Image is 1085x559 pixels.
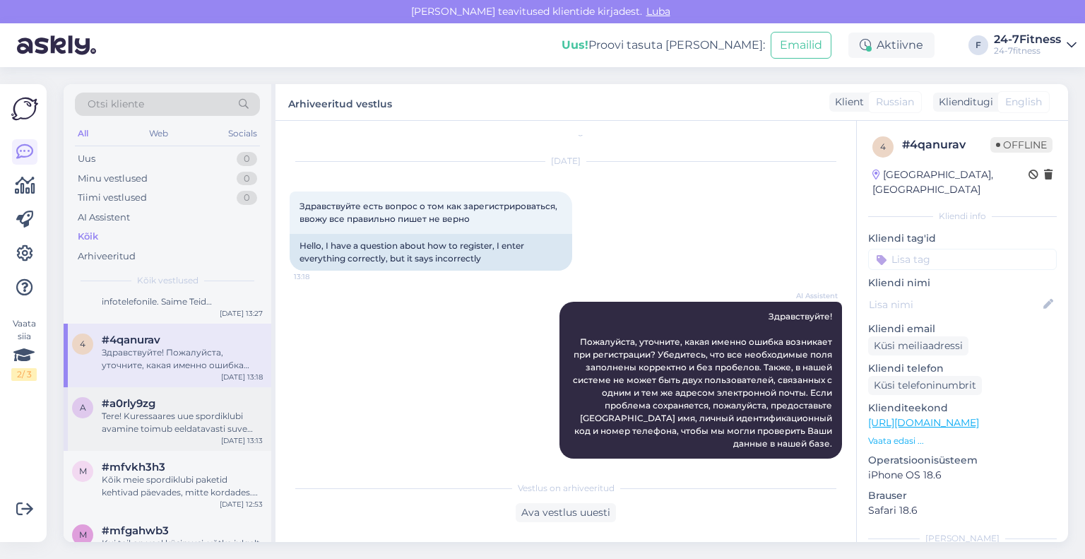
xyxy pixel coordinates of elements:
[868,210,1057,223] div: Kliendi info
[88,97,144,112] span: Otsi kliente
[75,124,91,143] div: All
[137,274,198,287] span: Kõik vestlused
[78,211,130,225] div: AI Assistent
[868,361,1057,376] p: Kliendi telefon
[994,45,1061,57] div: 24-7fitness
[876,95,914,110] span: Russian
[994,34,1077,57] a: 24-7Fitness24-7fitness
[1005,95,1042,110] span: English
[221,435,263,446] div: [DATE] 13:13
[11,95,38,122] img: Askly Logo
[785,290,838,301] span: AI Assistent
[78,249,136,264] div: Arhiveeritud
[225,124,260,143] div: Socials
[290,155,842,167] div: [DATE]
[562,38,588,52] b: Uus!
[102,524,169,537] span: #mfgahwb3
[902,136,990,153] div: # 4qanurav
[300,201,559,224] span: Здравствуйте есть вопрос о том как зарегистрироваться, ввожу все правильно пишет не верно
[290,234,572,271] div: Hello, I have a question about how to register, I enter everything correctly, but it says incorre...
[868,322,1057,336] p: Kliendi email
[80,339,85,349] span: 4
[868,249,1057,270] input: Lisa tag
[868,488,1057,503] p: Brauser
[79,529,87,540] span: m
[102,346,263,372] div: Здравствуйте! Пожалуйста, уточните, какая именно ошибка возникает при регистрации? Убедитесь, что...
[79,466,87,476] span: m
[102,283,263,308] div: Tere! Täname, et helistasite meie infotelefonile. Saime Teid sisenemisega aidata. Kui Teil tekib ...
[102,461,165,473] span: #mfvkh3h3
[78,152,95,166] div: Uus
[78,172,148,186] div: Minu vestlused
[516,503,616,522] div: Ava vestlus uuesti
[868,231,1057,246] p: Kliendi tag'id
[573,311,834,449] span: Здравствуйте! Пожалуйста, уточните, какая именно ошибка возникает при регистрации? Убедитесь, что...
[11,317,37,381] div: Vaata siia
[990,137,1053,153] span: Offline
[294,271,347,282] span: 13:18
[146,124,171,143] div: Web
[237,172,257,186] div: 0
[562,37,765,54] div: Proovi tasuta [PERSON_NAME]:
[11,368,37,381] div: 2 / 3
[102,397,155,410] span: #a0rly9zg
[220,308,263,319] div: [DATE] 13:27
[785,459,838,470] span: 13:18
[868,453,1057,468] p: Operatsioonisüsteem
[868,401,1057,416] p: Klienditeekond
[771,32,831,59] button: Emailid
[872,167,1028,197] div: [GEOGRAPHIC_DATA], [GEOGRAPHIC_DATA]
[868,416,979,429] a: [URL][DOMAIN_NAME]
[80,402,86,413] span: a
[829,95,864,110] div: Klient
[869,297,1040,312] input: Lisa nimi
[642,5,675,18] span: Luba
[868,276,1057,290] p: Kliendi nimi
[102,410,263,435] div: Tere! Kuressaares uue spordiklubi avamine toimub eeldatavasti suve teises pooles, kuid kindlat ku...
[868,503,1057,518] p: Safari 18.6
[220,499,263,510] div: [DATE] 12:53
[102,334,160,346] span: #4qanurav
[848,33,935,58] div: Aktiivne
[288,93,392,112] label: Arhiveeritud vestlus
[237,191,257,205] div: 0
[237,152,257,166] div: 0
[880,141,886,152] span: 4
[868,468,1057,483] p: iPhone OS 18.6
[868,336,968,355] div: Küsi meiliaadressi
[518,482,615,495] span: Vestlus on arhiveeritud
[221,372,263,382] div: [DATE] 13:18
[78,230,98,244] div: Kõik
[78,191,147,205] div: Tiimi vestlused
[868,532,1057,545] div: [PERSON_NAME]
[868,376,982,395] div: Küsi telefoninumbrit
[868,435,1057,447] p: Vaata edasi ...
[933,95,993,110] div: Klienditugi
[102,473,263,499] div: Kõik meie spordiklubi paketid kehtivad päevades, mitte kordades. Näiteks 30 päeva pakett kehtib o...
[968,35,988,55] div: F
[994,34,1061,45] div: 24-7Fitness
